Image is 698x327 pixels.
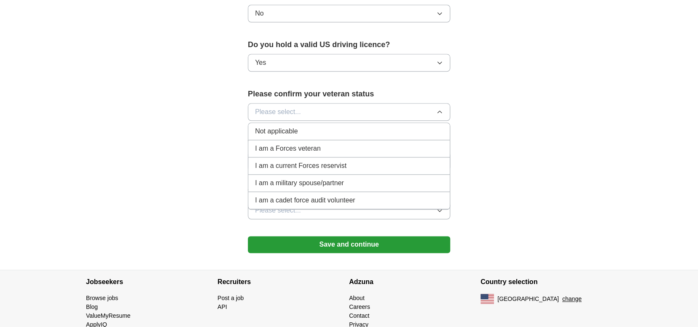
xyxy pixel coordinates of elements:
[255,161,346,171] span: I am a current Forces reservist
[255,126,298,136] span: Not applicable
[86,303,98,310] a: Blog
[217,295,244,301] a: Post a job
[349,303,370,310] a: Careers
[481,270,612,294] h4: Country selection
[255,144,321,154] span: I am a Forces veteran
[248,103,450,121] button: Please select...
[255,178,344,188] span: I am a military spouse/partner
[497,295,559,303] span: [GEOGRAPHIC_DATA]
[349,295,365,301] a: About
[248,54,450,72] button: Yes
[248,88,450,100] label: Please confirm your veteran status
[86,295,118,301] a: Browse jobs
[255,195,355,205] span: I am a cadet force audit volunteer
[86,312,131,319] a: ValueMyResume
[562,295,582,303] button: change
[481,294,494,304] img: US flag
[248,236,450,253] button: Save and continue
[248,5,450,22] button: No
[248,39,450,51] label: Do you hold a valid US driving licence?
[255,107,301,117] span: Please select...
[255,8,263,19] span: No
[255,205,301,215] span: Please select...
[248,202,450,219] button: Please select...
[217,303,227,310] a: API
[255,58,266,68] span: Yes
[349,312,369,319] a: Contact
